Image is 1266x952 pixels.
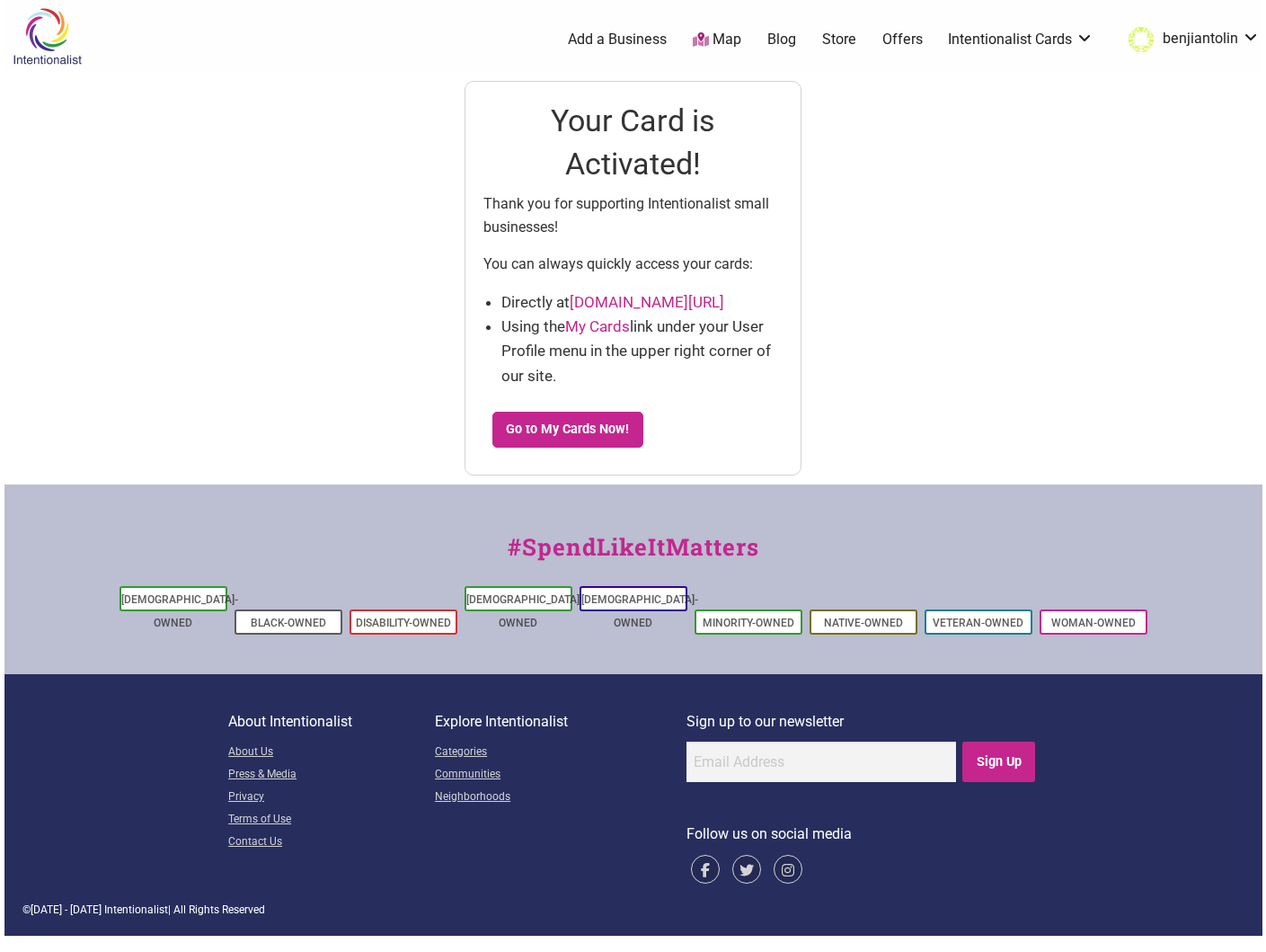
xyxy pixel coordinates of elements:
h1: Your Card is Activated! [483,100,783,185]
a: Black-Owned [251,617,326,629]
a: Categories [435,742,686,764]
span: [DATE] - [DATE] [31,903,102,916]
p: Follow us on social media [686,823,1038,846]
a: benjiantolin [1120,23,1260,56]
a: Press & Media [228,764,435,787]
a: Disability-Owned [356,617,451,629]
a: Communities [435,764,686,787]
a: My Cards [565,317,630,335]
a: Add a Business [568,30,667,49]
a: Minority-Owned [703,617,794,629]
p: You can always quickly access your cards: [483,253,783,276]
a: [DEMOGRAPHIC_DATA]-Owned [581,593,698,629]
li: Using the link under your User Profile menu in the upper right corner of our site. [501,315,783,388]
p: About Intentionalist [228,710,435,734]
p: Explore Intentionalist [435,710,686,734]
a: Woman-Owned [1051,617,1136,629]
a: [DEMOGRAPHIC_DATA]-Owned [466,593,583,629]
a: Privacy [228,787,435,809]
input: Sign Up [962,742,1035,782]
a: About Us [228,742,435,764]
span: Intentionalist [104,903,168,916]
a: Native-Owned [824,617,903,629]
a: [DOMAIN_NAME][URL] [570,293,724,311]
a: Contact Us [228,832,435,854]
a: Veteran-Owned [933,617,1023,629]
a: Terms of Use [228,809,435,832]
p: Thank you for supporting Intentionalist small businesses! [483,192,783,238]
li: Directly at [501,290,783,315]
a: [DEMOGRAPHIC_DATA]-Owned [121,593,238,629]
a: Intentionalist Cards [948,30,1093,49]
img: Intentionalist [4,7,90,66]
a: Map [693,30,741,50]
p: Sign up to our newsletter [686,710,1038,734]
a: Neighborhoods [435,787,686,809]
div: © | All Rights Reserved [22,902,1244,918]
a: Store [822,30,856,49]
a: Offers [882,30,923,49]
a: Blog [767,30,796,49]
a: Go to My Cards Now! [492,412,643,448]
div: #SpendLikeItMatters [4,529,1262,583]
input: Email Address [686,742,956,782]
